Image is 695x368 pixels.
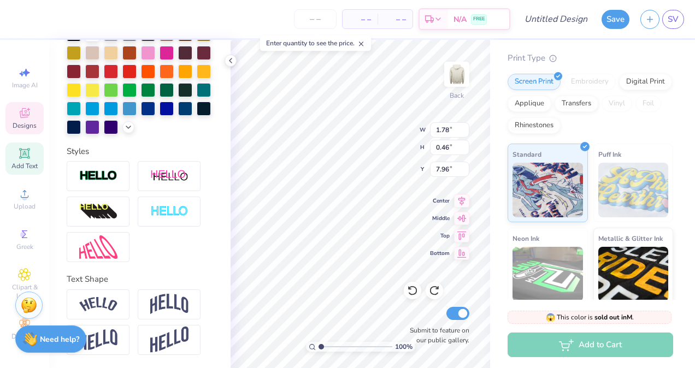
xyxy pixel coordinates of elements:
div: Vinyl [602,96,632,112]
div: Foil [635,96,661,112]
strong: Need help? [40,334,79,345]
span: N/A [453,14,467,25]
img: Negative Space [150,205,189,218]
span: Standard [513,149,541,160]
span: – – [384,14,406,25]
span: Center [430,197,450,205]
div: Print Type [508,52,673,64]
div: Styles [67,145,213,158]
img: Neon Ink [513,247,583,301]
img: Flag [79,329,117,351]
span: Greek [16,242,33,251]
div: Embroidery [564,74,616,90]
span: 100 % [395,342,413,352]
span: Decorate [11,332,38,341]
span: Top [430,232,450,240]
div: Enter quantity to see the price. [260,35,371,51]
span: Puff Ink [598,149,621,160]
img: Shadow [150,169,189,183]
span: Clipart & logos [5,283,44,300]
div: Text Shape [67,273,213,286]
span: – – [349,14,371,25]
img: Puff Ink [598,163,669,217]
span: Upload [14,202,36,211]
span: FREE [473,15,485,23]
span: Middle [430,215,450,222]
span: Add Text [11,162,38,170]
img: Stroke [79,170,117,182]
img: Arch [150,294,189,314]
img: 3d Illusion [79,203,117,221]
div: Applique [508,96,551,112]
span: Neon Ink [513,233,539,244]
img: Metallic & Glitter Ink [598,247,669,301]
span: 😱 [546,312,555,323]
input: Untitled Design [516,8,596,30]
img: Arc [79,297,117,312]
a: SV [662,10,684,29]
label: Submit to feature on our public gallery. [404,325,469,345]
div: Digital Print [619,74,672,90]
span: Designs [13,121,37,130]
span: Bottom [430,250,450,257]
div: Rhinestones [508,117,561,134]
strong: sold out in M [594,313,632,322]
img: Free Distort [79,235,117,259]
div: Back [450,91,464,100]
img: Rise [150,327,189,353]
img: Back [446,63,468,85]
div: Screen Print [508,74,561,90]
span: This color is . [546,312,634,322]
img: Standard [513,163,583,217]
span: Metallic & Glitter Ink [598,233,663,244]
span: Image AI [12,81,38,90]
input: – – [294,9,337,29]
span: SV [668,13,679,26]
div: Transfers [555,96,598,112]
button: Save [602,10,629,29]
